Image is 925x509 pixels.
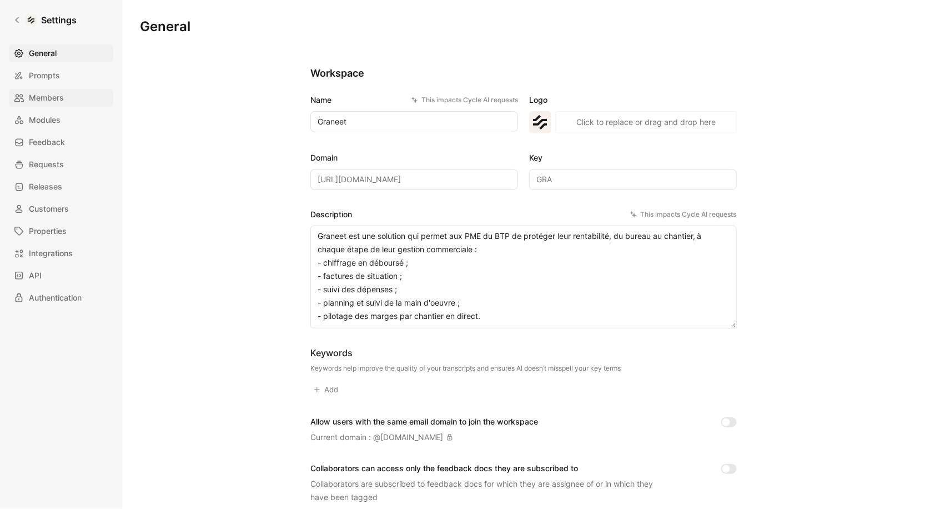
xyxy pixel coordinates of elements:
h1: Settings [41,13,77,27]
span: Prompts [29,69,60,82]
a: Properties [9,222,113,240]
a: Integrations [9,244,113,262]
span: Properties [29,224,67,238]
div: Current domain : @ [310,431,453,444]
div: [DOMAIN_NAME] [380,431,443,444]
div: Allow users with the same email domain to join the workspace [310,415,538,428]
span: Authentication [29,291,82,305]
textarea: Graneet est une solution qui permet aux PME du BTP de protéger leur rentabilité, du bureau au cha... [310,226,737,328]
div: Keywords [310,346,621,360]
div: Collaborators can access only the feedback docs they are subscribed to [310,462,666,475]
span: Requests [29,158,64,171]
a: Releases [9,178,113,196]
label: Key [529,151,737,164]
span: API [29,269,42,282]
a: Settings [9,9,81,31]
label: Name [310,93,518,107]
div: This impacts Cycle AI requests [411,94,518,106]
label: Domain [310,151,518,164]
a: API [9,267,113,285]
a: Feedback [9,133,113,151]
h2: Workspace [310,67,737,80]
img: logo [529,111,551,133]
a: Modules [9,111,113,129]
a: Requests [9,156,113,173]
span: General [29,47,57,60]
a: Customers [9,200,113,218]
label: Description [310,208,737,221]
div: This impacts Cycle AI requests [630,209,737,220]
span: Modules [29,113,61,127]
span: Releases [29,180,62,193]
input: Some placeholder [310,169,518,190]
span: Feedback [29,136,65,149]
h1: General [140,18,190,36]
span: Customers [29,202,69,216]
span: Members [29,91,64,104]
div: Keywords help improve the quality of your transcripts and ensures AI doesn’t misspell your key terms [310,364,621,373]
label: Logo [529,93,737,107]
a: General [9,44,113,62]
a: Authentication [9,289,113,307]
a: Prompts [9,67,113,84]
a: Members [9,89,113,107]
button: Add [310,382,343,397]
div: Collaborators are subscribed to feedback docs for which they are assignee of or in which they hav... [310,477,666,504]
span: Integrations [29,247,73,260]
button: Click to replace or drag and drop here [556,111,737,133]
